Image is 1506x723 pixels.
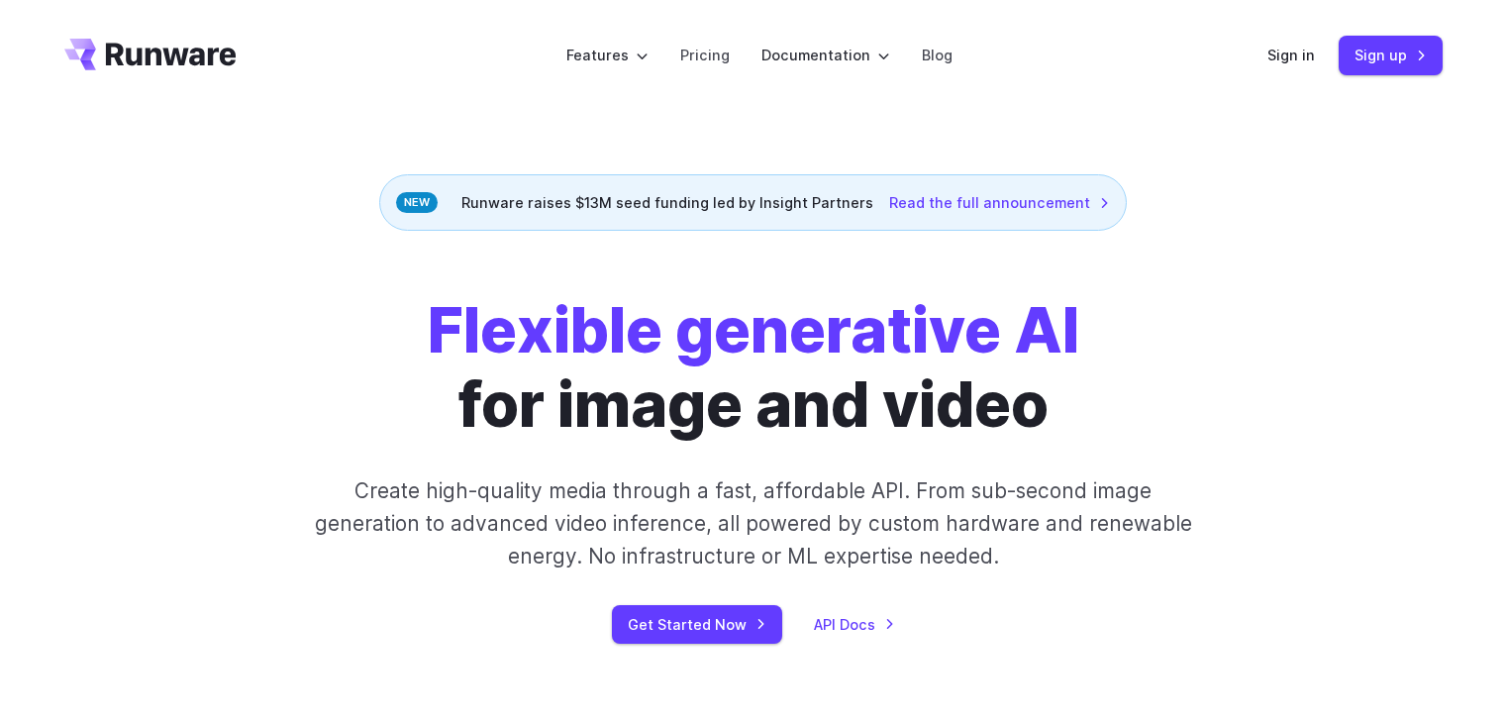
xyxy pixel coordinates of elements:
strong: Flexible generative AI [428,293,1079,367]
a: API Docs [814,613,895,636]
a: Sign up [1339,36,1443,74]
h1: for image and video [428,294,1079,443]
a: Blog [922,44,953,66]
a: Read the full announcement [889,191,1110,214]
a: Go to / [64,39,237,70]
a: Sign in [1267,44,1315,66]
label: Documentation [761,44,890,66]
p: Create high-quality media through a fast, affordable API. From sub-second image generation to adv... [312,474,1194,573]
a: Get Started Now [612,605,782,644]
a: Pricing [680,44,730,66]
div: Runware raises $13M seed funding led by Insight Partners [379,174,1127,231]
label: Features [566,44,649,66]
